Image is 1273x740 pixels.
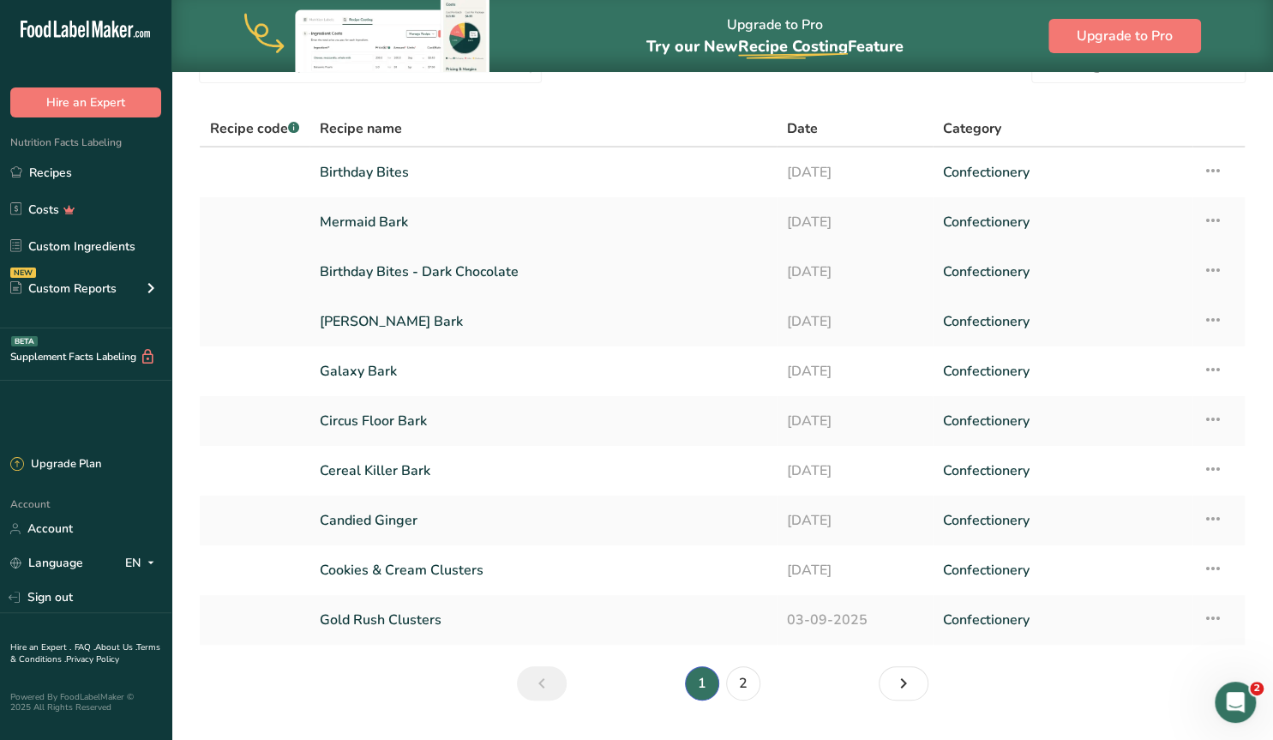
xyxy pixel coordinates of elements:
[517,666,567,701] a: Previous page
[10,456,101,473] div: Upgrade Plan
[1250,682,1264,695] span: 2
[320,453,766,489] a: Cereal Killer Bark
[726,666,760,701] a: Page 2.
[10,692,161,713] div: Powered By FoodLabelMaker © 2025 All Rights Reserved
[787,118,818,139] span: Date
[10,548,83,578] a: Language
[10,87,161,117] button: Hire an Expert
[943,502,1182,538] a: Confectionery
[943,118,1001,139] span: Category
[320,118,402,139] span: Recipe name
[787,353,922,389] a: [DATE]
[943,552,1182,588] a: Confectionery
[11,336,38,346] div: BETA
[943,204,1182,240] a: Confectionery
[787,552,922,588] a: [DATE]
[10,641,71,653] a: Hire an Expert .
[787,304,922,340] a: [DATE]
[320,552,766,588] a: Cookies & Cream Clusters
[320,154,766,190] a: Birthday Bites
[320,304,766,340] a: [PERSON_NAME] Bark
[787,602,922,638] a: 03-09-2025
[95,641,136,653] a: About Us .
[787,453,922,489] a: [DATE]
[1215,682,1256,723] iframe: Intercom live chat
[787,154,922,190] a: [DATE]
[320,602,766,638] a: Gold Rush Clusters
[646,36,904,57] span: Try our New Feature
[320,502,766,538] a: Candied Ginger
[125,553,161,574] div: EN
[787,254,922,290] a: [DATE]
[10,641,160,665] a: Terms & Conditions .
[320,204,766,240] a: Mermaid Bark
[787,204,922,240] a: [DATE]
[787,502,922,538] a: [DATE]
[943,254,1182,290] a: Confectionery
[66,653,119,665] a: Privacy Policy
[943,304,1182,340] a: Confectionery
[943,154,1182,190] a: Confectionery
[320,403,766,439] a: Circus Floor Bark
[943,453,1182,489] a: Confectionery
[879,666,928,701] a: Next page
[320,353,766,389] a: Galaxy Bark
[10,280,117,298] div: Custom Reports
[320,254,766,290] a: Birthday Bites - Dark Chocolate
[10,268,36,278] div: NEW
[943,602,1182,638] a: Confectionery
[1077,26,1173,46] span: Upgrade to Pro
[1048,19,1201,53] button: Upgrade to Pro
[75,641,95,653] a: FAQ .
[787,403,922,439] a: [DATE]
[210,119,299,138] span: Recipe code
[738,36,848,57] span: Recipe Costing
[646,1,904,72] div: Upgrade to Pro
[943,353,1182,389] a: Confectionery
[943,403,1182,439] a: Confectionery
